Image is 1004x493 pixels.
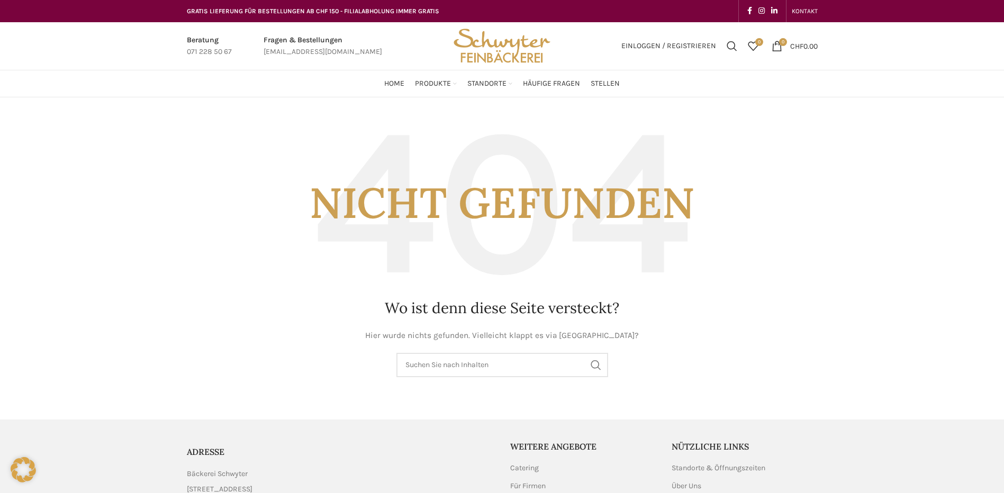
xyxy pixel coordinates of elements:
a: Site logo [450,41,554,50]
span: KONTAKT [792,7,818,15]
h5: Weitere Angebote [510,441,656,452]
img: Bäckerei Schwyter [450,22,554,70]
span: Häufige Fragen [523,79,580,89]
span: Einloggen / Registrieren [621,42,716,50]
span: Bäckerei Schwyter [187,468,248,480]
a: Home [384,73,404,94]
a: Catering [510,463,540,473]
h5: Nützliche Links [672,441,818,452]
a: Infobox link [264,34,382,58]
a: Linkedin social link [768,4,781,19]
bdi: 0.00 [790,41,818,50]
a: Facebook social link [744,4,755,19]
a: 0 [743,35,764,57]
a: KONTAKT [792,1,818,22]
a: Häufige Fragen [523,73,580,94]
input: Suchen [396,353,608,377]
a: Infobox link [187,34,232,58]
span: 0 [779,38,787,46]
span: Standorte [467,79,506,89]
span: ADRESSE [187,446,224,457]
span: 0 [755,38,763,46]
a: Einloggen / Registrieren [616,35,721,57]
a: Stellen [591,73,620,94]
h3: Nicht gefunden [187,118,818,287]
div: Meine Wunschliste [743,35,764,57]
p: Hier wurde nichts gefunden. Vielleicht klappt es via [GEOGRAPHIC_DATA]? [187,329,818,342]
span: Produkte [415,79,451,89]
a: Standorte [467,73,512,94]
span: GRATIS LIEFERUNG FÜR BESTELLUNGEN AB CHF 150 - FILIALABHOLUNG IMMER GRATIS [187,7,439,15]
span: CHF [790,41,803,50]
a: Standorte & Öffnungszeiten [672,463,766,473]
div: Main navigation [182,73,823,94]
a: Suchen [721,35,743,57]
a: Produkte [415,73,457,94]
a: 0 CHF0.00 [766,35,823,57]
a: Für Firmen [510,481,547,491]
a: Über Uns [672,481,702,491]
span: Stellen [591,79,620,89]
div: Secondary navigation [786,1,823,22]
a: Instagram social link [755,4,768,19]
span: Home [384,79,404,89]
h1: Wo ist denn diese Seite versteckt? [187,298,818,318]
